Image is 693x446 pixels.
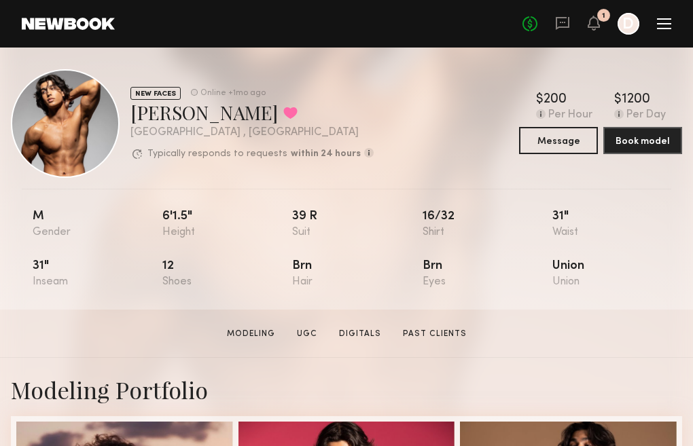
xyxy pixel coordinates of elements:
div: 12 [162,260,292,288]
b: within 24 hours [291,149,361,159]
div: 6'1.5" [162,210,292,238]
a: Digitals [334,328,387,340]
div: 16/32 [423,210,552,238]
div: [GEOGRAPHIC_DATA] , [GEOGRAPHIC_DATA] [130,127,374,138]
div: [PERSON_NAME] [130,100,374,125]
a: D [618,13,639,35]
a: Modeling [221,328,281,340]
a: UGC [291,328,323,340]
div: 200 [544,93,567,107]
div: 39 r [292,210,422,238]
div: 1 [602,12,605,20]
button: Message [519,127,598,154]
p: Typically responds to requests [147,149,287,159]
div: 31" [552,210,682,238]
div: 31" [33,260,162,288]
div: Per Day [626,109,666,122]
div: NEW FACES [130,87,181,100]
div: Modeling Portfolio [11,374,682,405]
div: Brn [292,260,422,288]
div: Union [552,260,682,288]
div: 1200 [622,93,650,107]
button: Book model [603,127,682,154]
div: $ [536,93,544,107]
div: $ [614,93,622,107]
a: Past Clients [397,328,472,340]
div: Online +1mo ago [200,89,266,98]
div: Brn [423,260,552,288]
div: Per Hour [548,109,592,122]
div: M [33,210,162,238]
